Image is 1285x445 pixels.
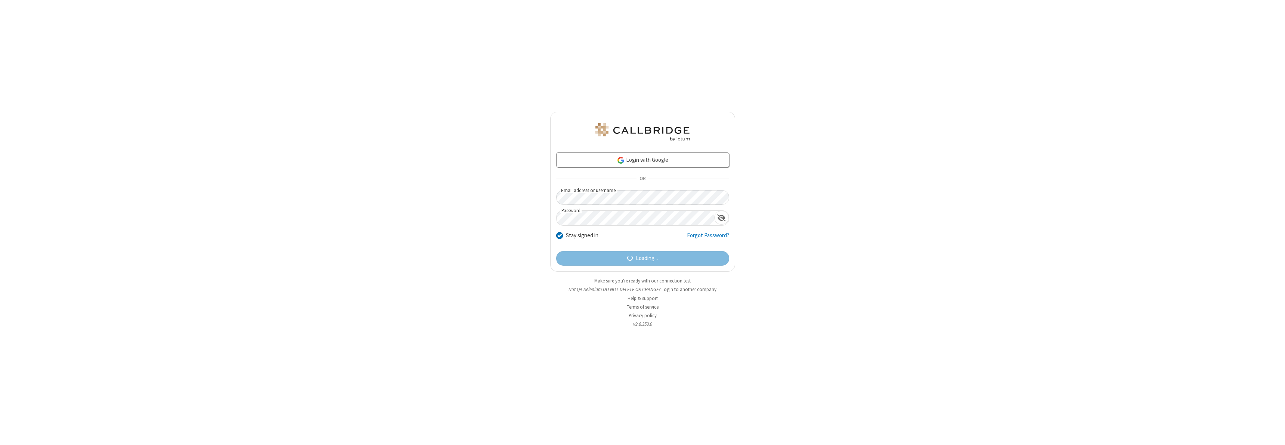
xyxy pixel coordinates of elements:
[662,286,716,293] button: Login to another company
[550,286,735,293] li: Not QA Selenium DO NOT DELETE OR CHANGE?
[594,278,691,284] a: Make sure you're ready with our connection test
[550,321,735,328] li: v2.6.353.0
[556,190,729,205] input: Email address or username
[628,295,658,302] a: Help & support
[714,211,729,225] div: Show password
[566,231,598,240] label: Stay signed in
[637,174,648,184] span: OR
[594,123,691,141] img: QA Selenium DO NOT DELETE OR CHANGE
[556,152,729,167] a: Login with Google
[617,156,625,164] img: google-icon.png
[629,312,657,319] a: Privacy policy
[687,231,729,245] a: Forgot Password?
[636,254,658,263] span: Loading...
[627,304,659,310] a: Terms of service
[557,211,714,225] input: Password
[1266,426,1279,440] iframe: Chat
[556,251,729,266] button: Loading...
